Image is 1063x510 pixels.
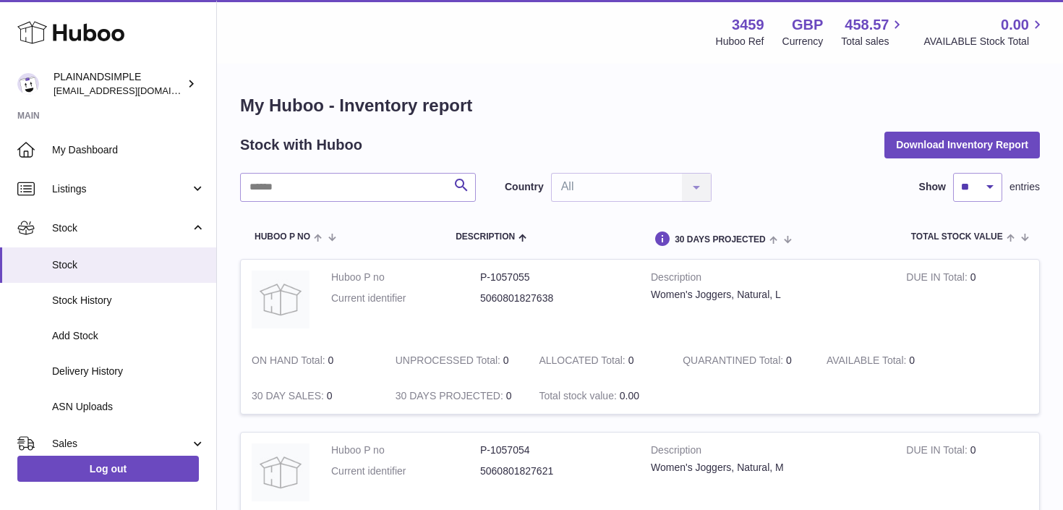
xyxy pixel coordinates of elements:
strong: GBP [792,15,823,35]
span: Huboo P no [255,232,310,242]
span: entries [1009,180,1040,194]
span: Delivery History [52,365,205,378]
img: product image [252,271,309,328]
span: [EMAIL_ADDRESS][DOMAIN_NAME] [54,85,213,96]
span: Stock [52,258,205,272]
td: 0 [528,343,672,378]
img: product image [252,443,309,501]
td: 0 [385,343,529,378]
strong: Total stock value [539,390,619,405]
strong: 30 DAYS PROJECTED [396,390,506,405]
dt: Current identifier [331,292,480,305]
strong: ALLOCATED Total [539,354,628,370]
span: ASN Uploads [52,400,205,414]
span: My Dashboard [52,143,205,157]
span: 458.57 [845,15,889,35]
span: Stock [52,221,190,235]
strong: AVAILABLE Total [827,354,909,370]
span: 30 DAYS PROJECTED [675,235,766,245]
strong: DUE IN Total [906,444,970,459]
td: 0 [241,343,385,378]
strong: DUE IN Total [906,271,970,286]
span: Total sales [841,35,905,48]
div: Women's Joggers, Natural, M [651,461,884,475]
strong: Description [651,271,884,288]
dt: Huboo P no [331,443,480,457]
td: 0 [816,343,960,378]
dt: Huboo P no [331,271,480,284]
span: 0.00 [620,390,639,401]
span: AVAILABLE Stock Total [923,35,1046,48]
span: Description [456,232,515,242]
a: 458.57 Total sales [841,15,905,48]
strong: Description [651,443,884,461]
strong: ON HAND Total [252,354,328,370]
span: Listings [52,182,190,196]
strong: 30 DAY SALES [252,390,327,405]
strong: 3459 [732,15,764,35]
strong: QUARANTINED Total [683,354,786,370]
h2: Stock with Huboo [240,135,362,155]
span: Sales [52,437,190,451]
span: Stock History [52,294,205,307]
dt: Current identifier [331,464,480,478]
label: Country [505,180,544,194]
td: 0 [241,378,385,414]
td: 0 [895,260,1039,343]
td: 0 [385,378,529,414]
h1: My Huboo - Inventory report [240,94,1040,117]
dd: P-1057054 [480,443,629,457]
span: 0.00 [1001,15,1029,35]
strong: UNPROCESSED Total [396,354,503,370]
div: Currency [782,35,824,48]
img: duco@plainandsimple.com [17,73,39,95]
dd: 5060801827621 [480,464,629,478]
div: Huboo Ref [716,35,764,48]
span: Total stock value [911,232,1003,242]
label: Show [919,180,946,194]
div: PLAINANDSIMPLE [54,70,184,98]
a: 0.00 AVAILABLE Stock Total [923,15,1046,48]
span: 0 [786,354,792,366]
div: Women's Joggers, Natural, L [651,288,884,302]
button: Download Inventory Report [884,132,1040,158]
a: Log out [17,456,199,482]
span: Add Stock [52,329,205,343]
dd: P-1057055 [480,271,629,284]
dd: 5060801827638 [480,292,629,305]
